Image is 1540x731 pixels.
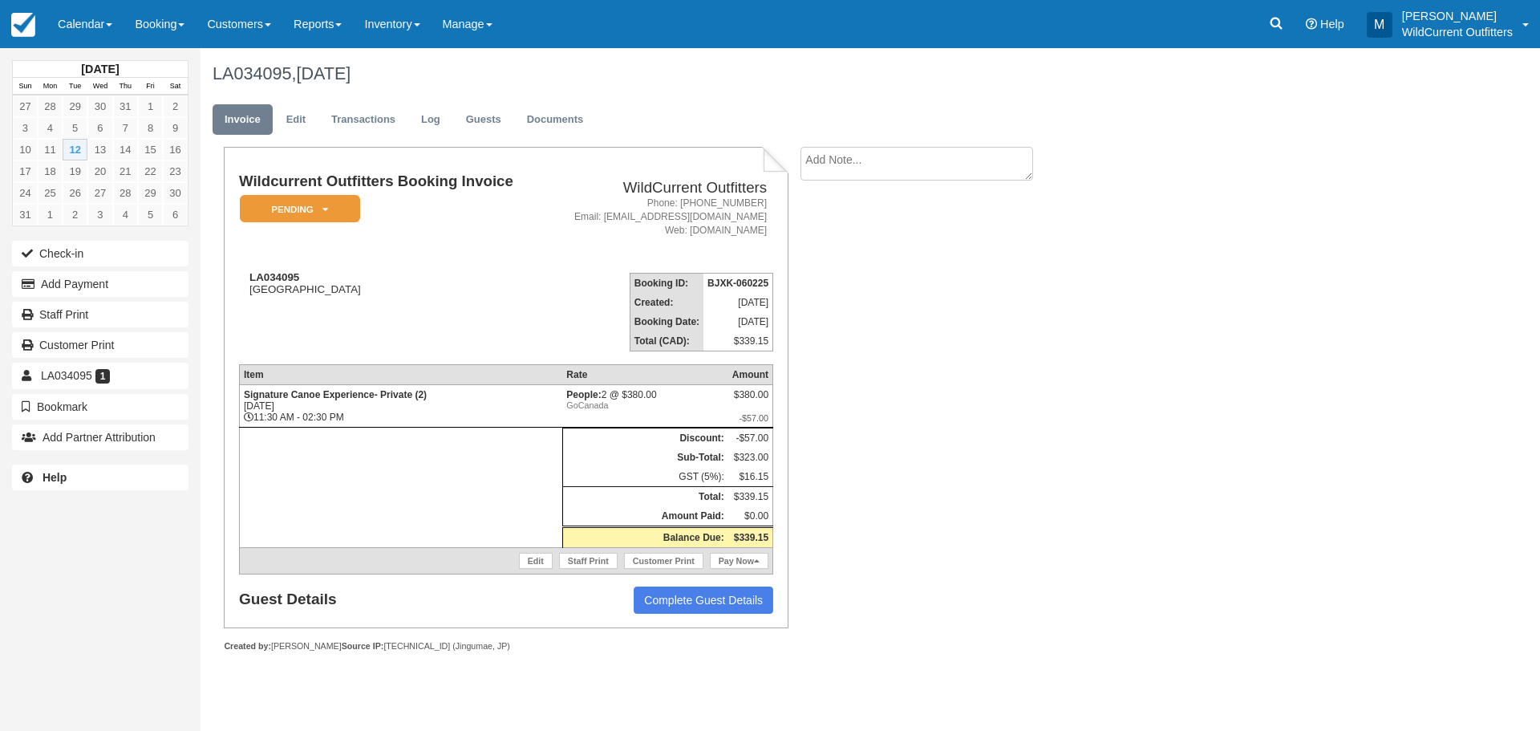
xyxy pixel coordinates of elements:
[515,104,596,136] a: Documents
[38,139,63,160] a: 11
[13,204,38,225] a: 31
[454,104,513,136] a: Guests
[13,78,38,95] th: Sun
[13,117,38,139] a: 3
[239,271,545,295] div: [GEOGRAPHIC_DATA]
[562,487,727,507] th: Total:
[707,278,768,289] strong: BJXK-060225
[213,64,1343,83] h1: LA034095,
[63,204,87,225] a: 2
[728,448,773,467] td: $323.00
[87,78,112,95] th: Wed
[732,413,768,423] em: -$57.00
[13,139,38,160] a: 10
[38,95,63,117] a: 28
[81,63,119,75] strong: [DATE]
[87,95,112,117] a: 30
[12,394,188,420] button: Bookmark
[13,160,38,182] a: 17
[138,182,163,204] a: 29
[239,173,545,190] h1: Wildcurrent Outfitters Booking Invoice
[138,117,163,139] a: 8
[630,312,703,331] th: Booking Date:
[562,527,727,548] th: Balance Due:
[551,180,767,197] h2: WildCurrent Outfitters
[630,293,703,312] th: Created:
[634,587,773,614] a: Complete Guest Details
[113,95,138,117] a: 31
[63,139,87,160] a: 12
[728,365,773,385] th: Amount
[38,117,63,139] a: 4
[38,160,63,182] a: 18
[12,363,188,388] a: LA034095 1
[138,204,163,225] a: 5
[41,369,92,382] span: LA034095
[240,195,360,223] em: Pending
[559,553,618,569] a: Staff Print
[63,160,87,182] a: 19
[113,78,138,95] th: Thu
[562,448,727,467] th: Sub-Total:
[213,104,273,136] a: Invoice
[87,204,112,225] a: 3
[562,365,727,385] th: Rate
[562,428,727,449] th: Discount:
[630,274,703,294] th: Booking ID:
[12,465,188,490] a: Help
[12,271,188,297] button: Add Payment
[63,182,87,204] a: 26
[1320,18,1344,30] span: Help
[562,385,727,428] td: 2 @ $380.00
[13,95,38,117] a: 27
[239,194,355,224] a: Pending
[728,506,773,527] td: $0.00
[95,369,111,384] span: 1
[138,78,163,95] th: Fri
[244,389,427,400] strong: Signature Canoe Experience- Private (2)
[519,553,553,569] a: Edit
[163,78,188,95] th: Sat
[38,78,63,95] th: Mon
[1367,12,1392,38] div: M
[63,117,87,139] a: 5
[38,182,63,204] a: 25
[224,640,788,652] div: [PERSON_NAME] [TECHNICAL_ID] (Jingumae, JP)
[1402,8,1513,24] p: [PERSON_NAME]
[566,400,723,410] em: GoCanada
[13,182,38,204] a: 24
[562,467,727,487] td: GST (5%):
[734,532,768,543] strong: $339.15
[113,182,138,204] a: 28
[1306,18,1317,30] i: Help
[703,312,773,331] td: [DATE]
[138,160,163,182] a: 22
[43,471,67,484] b: Help
[239,365,562,385] th: Item
[1402,24,1513,40] p: WildCurrent Outfitters
[732,389,768,413] div: $380.00
[12,302,188,327] a: Staff Print
[409,104,452,136] a: Log
[224,641,271,651] strong: Created by:
[87,117,112,139] a: 6
[87,139,112,160] a: 13
[12,332,188,358] a: Customer Print
[12,424,188,450] button: Add Partner Attribution
[703,293,773,312] td: [DATE]
[342,641,384,651] strong: Source IP:
[728,467,773,487] td: $16.15
[113,117,138,139] a: 7
[138,95,163,117] a: 1
[113,160,138,182] a: 21
[113,204,138,225] a: 4
[163,182,188,204] a: 30
[239,385,562,428] td: [DATE] 11:30 AM - 02:30 PM
[163,139,188,160] a: 16
[163,117,188,139] a: 9
[296,63,351,83] span: [DATE]
[562,506,727,527] th: Amount Paid:
[38,204,63,225] a: 1
[87,160,112,182] a: 20
[163,160,188,182] a: 23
